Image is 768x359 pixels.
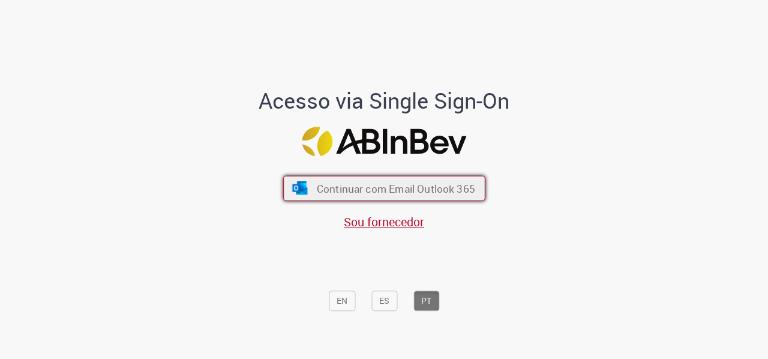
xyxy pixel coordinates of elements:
a: Sou fornecedor [344,214,424,230]
h1: Acesso via Single Sign-On [218,89,551,113]
button: ES [371,291,397,312]
button: EN [329,291,355,312]
button: PT [413,291,439,312]
button: ícone Azure/Microsoft 360 Continuar com Email Outlook 365 [283,176,485,201]
img: ícone Azure/Microsoft 360 [291,182,308,195]
img: Logo ABInBev [302,127,466,157]
span: Continuar com Email Outlook 365 [316,182,475,196]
